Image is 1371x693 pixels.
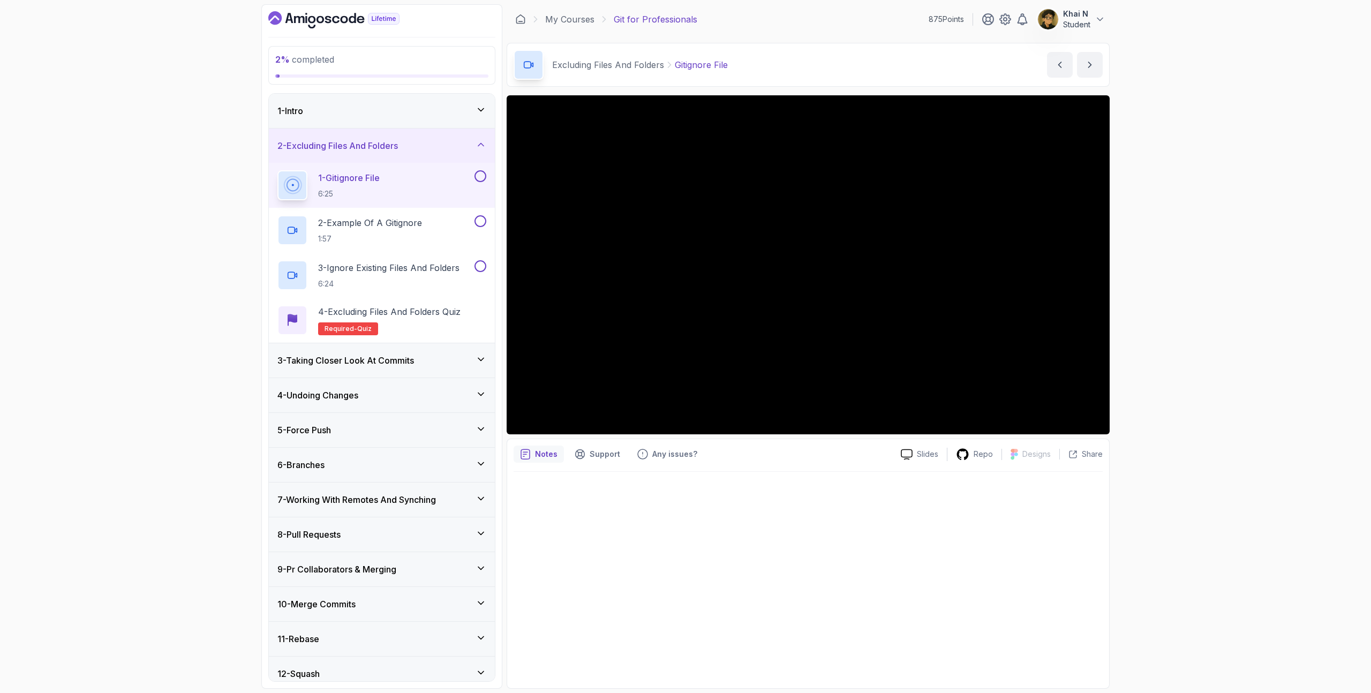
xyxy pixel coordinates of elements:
h3: 9 - Pr Collaborators & Merging [277,563,396,576]
p: Excluding Files And Folders [552,58,664,71]
p: Git for Professionals [614,13,697,26]
p: 6:24 [318,278,459,289]
h3: 2 - Excluding Files And Folders [277,139,398,152]
h3: 3 - Taking Closer Look At Commits [277,354,414,367]
p: Designs [1022,449,1051,460]
h3: 5 - Force Push [277,424,331,436]
button: 10-Merge Commits [269,587,495,621]
p: Share [1082,449,1103,460]
p: Slides [917,449,938,460]
button: notes button [514,446,564,463]
button: 8-Pull Requests [269,517,495,552]
h3: 7 - Working With Remotes And Synching [277,493,436,506]
button: 2-Excluding Files And Folders [269,129,495,163]
h3: 8 - Pull Requests [277,528,341,541]
p: 1:57 [318,233,422,244]
a: Repo [947,448,1001,461]
button: 6-Branches [269,448,495,482]
p: Notes [535,449,558,460]
button: 3-Ignore Existing Files And Folders6:24 [277,260,486,290]
span: quiz [357,325,372,333]
a: Dashboard [268,11,424,28]
button: Feedback button [631,446,704,463]
h3: 1 - Intro [277,104,303,117]
a: My Courses [545,13,594,26]
button: user profile imageKhai NStudent [1037,9,1105,30]
button: 5-Force Push [269,413,495,447]
button: previous content [1047,52,1073,78]
button: 11-Rebase [269,622,495,656]
p: Support [590,449,620,460]
p: Khai N [1063,9,1090,19]
p: 4 - Excluding Files and Folders Quiz [318,305,461,318]
p: Repo [974,449,993,460]
button: 9-Pr Collaborators & Merging [269,552,495,586]
button: 4-Undoing Changes [269,378,495,412]
h3: 10 - Merge Commits [277,598,356,611]
p: 2 - Example Of A Gitignore [318,216,422,229]
button: 2-Example Of A Gitignore1:57 [277,215,486,245]
button: Share [1059,449,1103,460]
p: Any issues? [652,449,697,460]
button: 4-Excluding Files and Folders QuizRequired-quiz [277,305,486,335]
p: 875 Points [929,14,964,25]
button: 3-Taking Closer Look At Commits [269,343,495,378]
button: 7-Working With Remotes And Synching [269,483,495,517]
p: 6:25 [318,189,380,199]
a: Slides [892,449,947,460]
a: Dashboard [515,14,526,25]
h3: 6 - Branches [277,458,325,471]
h3: 4 - Undoing Changes [277,389,358,402]
p: Student [1063,19,1090,30]
p: 1 - Gitignore File [318,171,380,184]
button: 1-Gitignore File6:25 [277,170,486,200]
button: next content [1077,52,1103,78]
p: 3 - Ignore Existing Files And Folders [318,261,459,274]
iframe: To enrich screen reader interactions, please activate Accessibility in Grammarly extension settings [507,95,1110,434]
button: 1-Intro [269,94,495,128]
span: Required- [325,325,357,333]
h3: 11 - Rebase [277,632,319,645]
p: Gitignore File [675,58,728,71]
span: 2 % [275,54,290,65]
img: user profile image [1038,9,1058,29]
button: Support button [568,446,627,463]
button: 12-Squash [269,657,495,691]
span: completed [275,54,334,65]
h3: 12 - Squash [277,667,320,680]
